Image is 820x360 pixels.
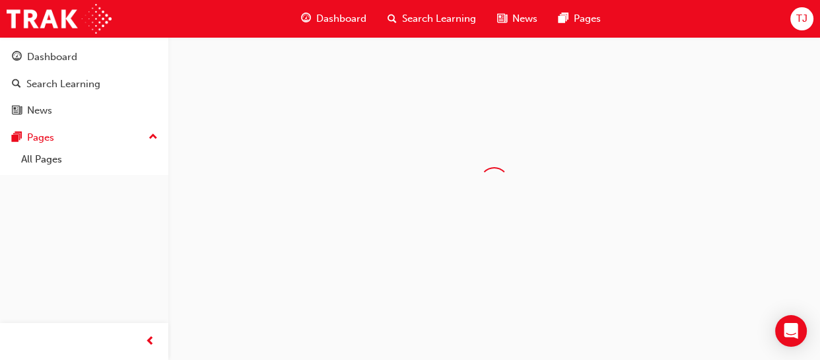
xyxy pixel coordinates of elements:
[26,77,100,92] div: Search Learning
[548,5,611,32] a: pages-iconPages
[487,5,548,32] a: news-iconNews
[27,130,54,145] div: Pages
[5,126,163,150] button: Pages
[5,45,163,69] a: Dashboard
[12,52,22,63] span: guage-icon
[775,315,807,347] div: Open Intercom Messenger
[512,11,537,26] span: News
[574,11,601,26] span: Pages
[5,98,163,123] a: News
[145,334,155,350] span: prev-icon
[149,129,158,146] span: up-icon
[796,11,807,26] span: TJ
[12,105,22,117] span: news-icon
[7,4,112,34] img: Trak
[559,11,568,27] span: pages-icon
[27,103,52,118] div: News
[388,11,397,27] span: search-icon
[12,132,22,144] span: pages-icon
[16,149,163,170] a: All Pages
[12,79,21,90] span: search-icon
[5,42,163,126] button: DashboardSearch LearningNews
[377,5,487,32] a: search-iconSearch Learning
[402,11,476,26] span: Search Learning
[301,11,311,27] span: guage-icon
[5,72,163,96] a: Search Learning
[27,50,77,65] div: Dashboard
[790,7,813,30] button: TJ
[290,5,377,32] a: guage-iconDashboard
[497,11,507,27] span: news-icon
[316,11,366,26] span: Dashboard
